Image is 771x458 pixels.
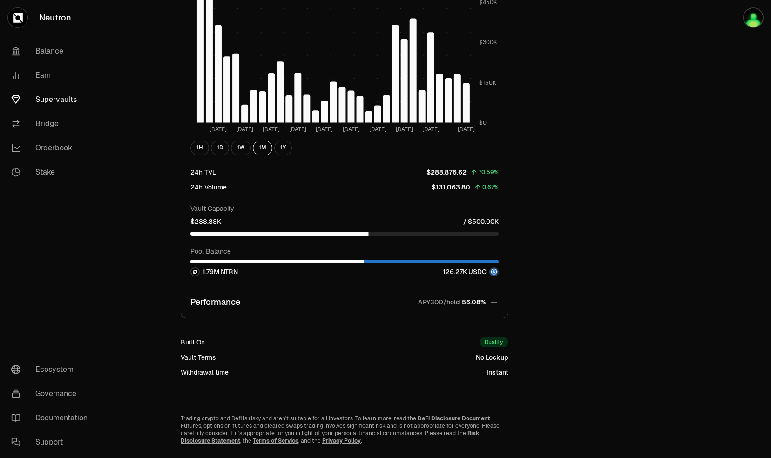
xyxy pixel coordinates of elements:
tspan: [DATE] [316,126,333,133]
div: Instant [487,368,508,377]
a: Bridge [4,112,101,136]
tspan: $300K [479,39,497,47]
div: Withdrawal time [181,368,229,377]
tspan: [DATE] [422,126,440,133]
a: Support [4,430,101,454]
div: 70.59% [479,167,499,178]
p: $131,063.80 [432,182,470,192]
img: NTRN Logo [191,268,199,276]
a: DeFi Disclosure Document [418,415,490,422]
tspan: [DATE] [210,126,227,133]
a: Documentation [4,406,101,430]
p: Trading crypto and Defi is risky and aren't suitable for all investors. To learn more, read the . [181,415,508,422]
tspan: $150K [479,79,496,87]
a: Stake [4,160,101,184]
a: Risk Disclosure Statement [181,430,480,445]
a: Earn [4,63,101,88]
tspan: $0 [479,119,487,127]
p: $288.88K [190,217,221,226]
button: 1Y [274,141,292,155]
div: 0.67% [482,182,499,193]
div: 24h Volume [190,182,227,192]
button: 1H [190,141,209,155]
button: 1D [211,141,229,155]
div: 126.27K USDC [443,267,499,276]
tspan: [DATE] [396,126,413,133]
div: Vault Terms [181,353,216,362]
div: 1.79M NTRN [190,267,238,276]
img: USDC Logo [490,268,498,276]
tspan: [DATE] [236,126,253,133]
a: Privacy Policy [322,437,361,445]
div: Built On [181,337,205,347]
a: Ecosystem [4,357,101,382]
div: No Lockup [476,353,508,362]
button: 1W [231,141,251,155]
tspan: [DATE] [263,126,280,133]
a: Terms of Service [253,437,298,445]
img: Kpl-Test [743,7,764,28]
tspan: [DATE] [458,126,475,133]
div: 24h TVL [190,168,216,177]
div: Duality [480,337,508,347]
p: Pool Balance [190,247,499,256]
a: Governance [4,382,101,406]
p: APY30D/hold [418,297,460,307]
p: / $500.00K [463,217,499,226]
button: 1M [253,141,272,155]
p: Futures, options on futures and cleared swaps trading involves significant risk and is not approp... [181,422,508,445]
tspan: [DATE] [343,126,360,133]
span: 56.08% [462,297,486,307]
a: Orderbook [4,136,101,160]
tspan: [DATE] [369,126,386,133]
p: $288,876.62 [426,168,467,177]
p: Vault Capacity [190,204,499,213]
a: Balance [4,39,101,63]
a: Supervaults [4,88,101,112]
button: PerformanceAPY30D/hold56.08% [181,286,508,318]
p: Performance [190,296,240,309]
tspan: [DATE] [289,126,306,133]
